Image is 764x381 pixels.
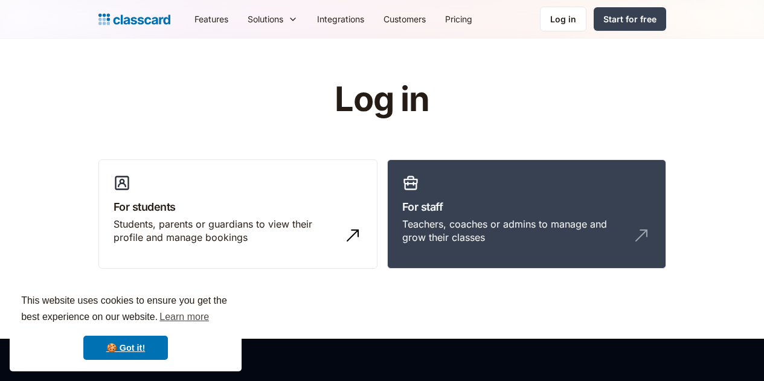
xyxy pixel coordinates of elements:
div: Solutions [248,13,283,25]
h3: For students [114,199,362,215]
a: learn more about cookies [158,308,211,326]
a: Start for free [594,7,666,31]
div: Log in [550,13,576,25]
a: home [98,11,170,28]
a: For staffTeachers, coaches or admins to manage and grow their classes [387,159,666,269]
div: Solutions [238,5,307,33]
a: For studentsStudents, parents or guardians to view their profile and manage bookings [98,159,377,269]
a: Log in [540,7,586,31]
h1: Log in [190,81,574,118]
div: Students, parents or guardians to view their profile and manage bookings [114,217,338,245]
span: This website uses cookies to ensure you get the best experience on our website. [21,293,230,326]
div: Start for free [603,13,656,25]
div: Teachers, coaches or admins to manage and grow their classes [402,217,627,245]
a: Integrations [307,5,374,33]
div: cookieconsent [10,282,242,371]
a: Customers [374,5,435,33]
a: Features [185,5,238,33]
a: Pricing [435,5,482,33]
a: dismiss cookie message [83,336,168,360]
h3: For staff [402,199,651,215]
